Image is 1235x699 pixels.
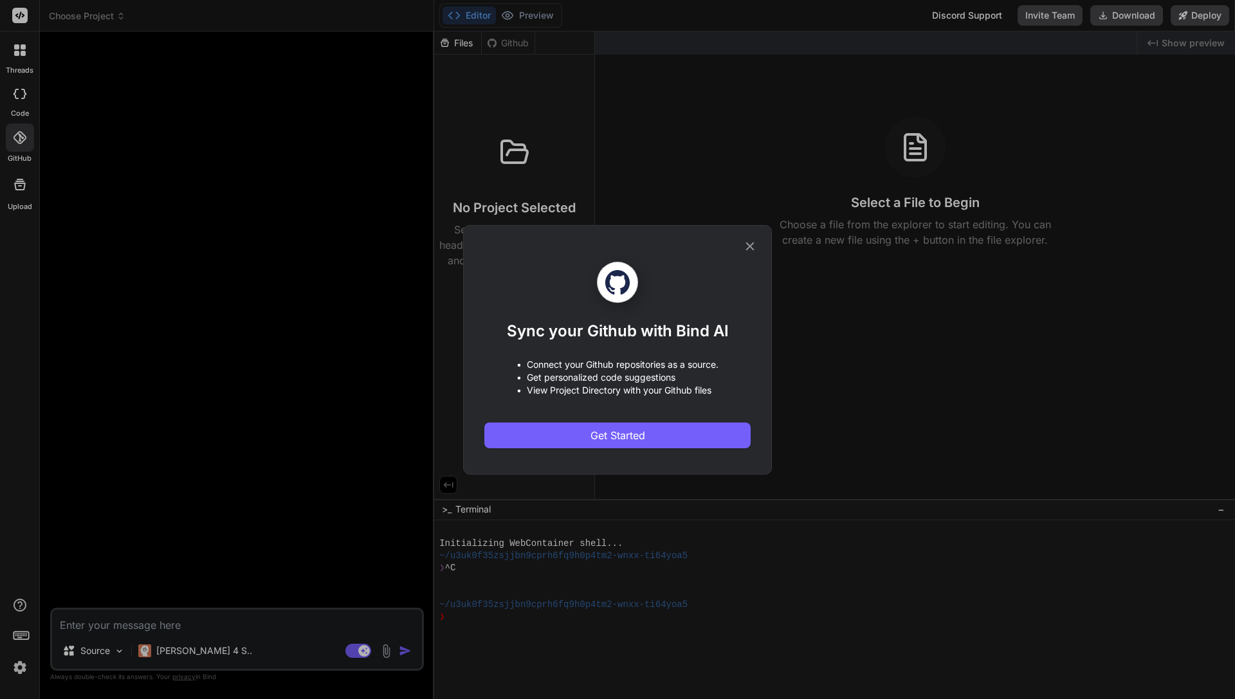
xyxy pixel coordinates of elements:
[517,371,718,384] p: • Get personalized code suggestions
[517,384,718,397] p: • View Project Directory with your Github files
[590,428,645,443] span: Get Started
[507,321,729,341] h1: Sync your Github with Bind AI
[484,422,751,448] button: Get Started
[517,358,718,371] p: • Connect your Github repositories as a source.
